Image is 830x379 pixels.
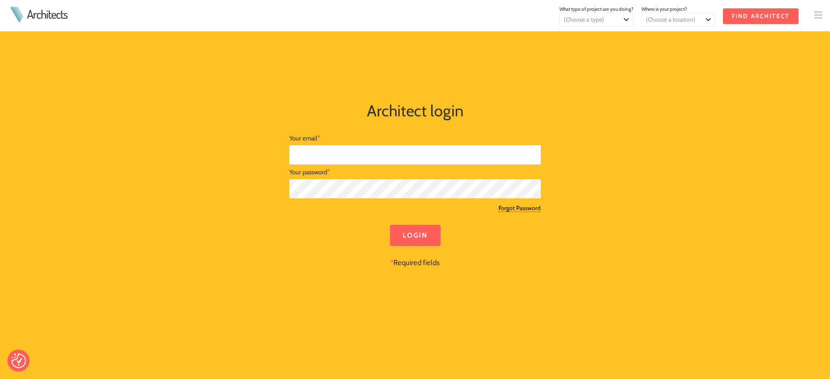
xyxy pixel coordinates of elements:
[171,99,659,123] h1: Architect login
[641,6,687,12] span: Where is your project?
[8,6,26,22] img: Architects
[289,164,541,179] div: Your password
[27,8,67,20] a: Architects
[559,6,634,12] span: What type of project are you doing?
[11,353,26,368] button: Consent Preferences
[390,225,441,246] input: Login
[11,353,26,368] img: Revisit consent button
[289,225,541,268] div: Required fields
[498,204,541,212] a: Forgot Password
[723,8,799,24] input: Find Architect
[289,131,541,145] div: Your email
